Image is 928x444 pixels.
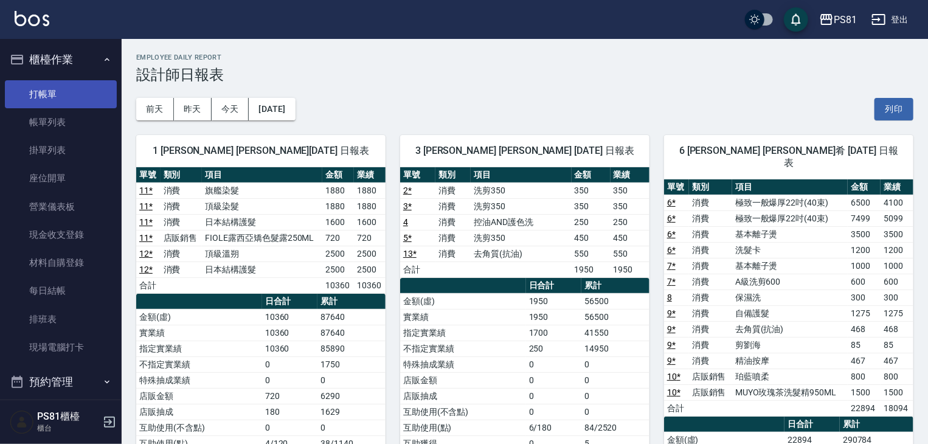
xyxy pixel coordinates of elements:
[161,246,203,262] td: 消費
[151,145,371,157] span: 1 [PERSON_NAME] [PERSON_NAME][DATE] 日報表
[400,372,526,388] td: 店販金額
[322,262,354,277] td: 2500
[881,258,913,274] td: 1000
[161,230,203,246] td: 店販銷售
[262,341,317,356] td: 10360
[664,179,689,195] th: 單號
[435,182,471,198] td: 消費
[881,290,913,305] td: 300
[732,290,848,305] td: 保濕洗
[5,249,117,277] a: 材料自購登錄
[471,246,571,262] td: 去角質(抗油)
[354,230,386,246] td: 720
[354,214,386,230] td: 1600
[161,262,203,277] td: 消費
[400,325,526,341] td: 指定實業績
[689,353,732,369] td: 消費
[526,420,581,435] td: 6/180
[848,400,881,416] td: 22894
[664,179,913,417] table: a dense table
[526,372,581,388] td: 0
[689,274,732,290] td: 消費
[848,258,881,274] td: 1000
[848,290,881,305] td: 300
[732,384,848,400] td: MUYO玫瑰茶洗髮精950ML
[526,278,581,294] th: 日合計
[848,195,881,210] td: 6500
[732,305,848,321] td: 自備護髮
[5,277,117,305] a: 每日結帳
[581,278,649,294] th: 累計
[262,356,317,372] td: 0
[848,179,881,195] th: 金額
[317,356,386,372] td: 1750
[732,226,848,242] td: 基本離子燙
[581,388,649,404] td: 0
[689,305,732,321] td: 消費
[881,179,913,195] th: 業績
[471,167,571,183] th: 項目
[689,321,732,337] td: 消費
[5,108,117,136] a: 帳單列表
[136,309,262,325] td: 金額(虛)
[202,167,322,183] th: 項目
[317,372,386,388] td: 0
[834,12,857,27] div: PS81
[400,420,526,435] td: 互助使用(點)
[784,7,808,32] button: save
[136,325,262,341] td: 實業績
[784,417,840,432] th: 日合計
[5,193,117,221] a: 營業儀表板
[471,230,571,246] td: 洗剪350
[611,214,649,230] td: 250
[611,198,649,214] td: 350
[354,262,386,277] td: 2500
[5,44,117,75] button: 櫃檯作業
[874,98,913,120] button: 列印
[581,293,649,309] td: 56500
[161,214,203,230] td: 消費
[202,214,322,230] td: 日本結構護髮
[400,262,435,277] td: 合計
[435,198,471,214] td: 消費
[262,404,317,420] td: 180
[5,136,117,164] a: 掛單列表
[881,384,913,400] td: 1500
[354,182,386,198] td: 1880
[322,246,354,262] td: 2500
[136,66,913,83] h3: 設計師日報表
[611,230,649,246] td: 450
[202,198,322,214] td: 頂級染髮
[400,293,526,309] td: 金額(虛)
[136,167,386,294] table: a dense table
[435,230,471,246] td: 消費
[679,145,899,169] span: 6 [PERSON_NAME] [PERSON_NAME]肴 [DATE] 日報表
[526,356,581,372] td: 0
[881,305,913,321] td: 1275
[881,400,913,416] td: 18094
[848,274,881,290] td: 600
[848,226,881,242] td: 3500
[212,98,249,120] button: 今天
[732,274,848,290] td: A級洗剪600
[732,179,848,195] th: 項目
[322,230,354,246] td: 720
[354,246,386,262] td: 2500
[10,410,34,434] img: Person
[689,210,732,226] td: 消費
[136,372,262,388] td: 特殊抽成業績
[5,164,117,192] a: 座位開單
[572,167,611,183] th: 金額
[136,356,262,372] td: 不指定實業績
[322,182,354,198] td: 1880
[136,98,174,120] button: 前天
[37,423,99,434] p: 櫃台
[581,356,649,372] td: 0
[471,182,571,198] td: 洗剪350
[881,337,913,353] td: 85
[471,198,571,214] td: 洗剪350
[400,309,526,325] td: 實業績
[611,167,649,183] th: 業績
[526,388,581,404] td: 0
[732,258,848,274] td: 基本離子燙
